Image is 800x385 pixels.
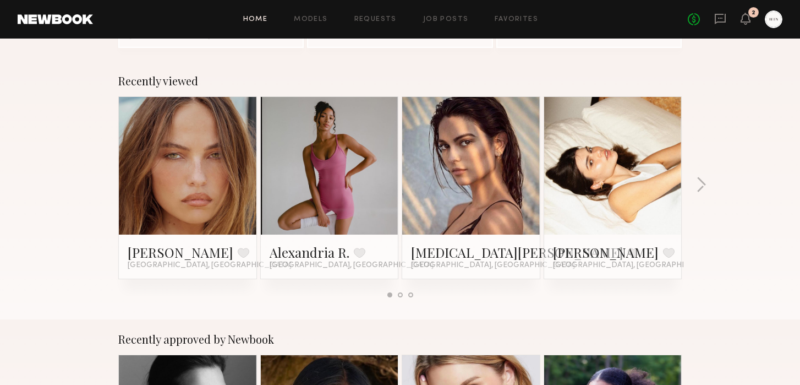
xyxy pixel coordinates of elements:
div: 2 [752,10,755,16]
a: [PERSON_NAME] [553,243,659,261]
span: [GEOGRAPHIC_DATA], [GEOGRAPHIC_DATA] [553,261,717,270]
a: [MEDICAL_DATA][PERSON_NAME] [411,243,623,261]
a: Home [243,16,268,23]
a: Job Posts [423,16,469,23]
a: Models [294,16,327,23]
a: Requests [354,16,397,23]
div: Recently viewed [118,74,682,88]
span: [GEOGRAPHIC_DATA], [GEOGRAPHIC_DATA] [270,261,434,270]
span: [GEOGRAPHIC_DATA], [GEOGRAPHIC_DATA] [128,261,292,270]
span: [GEOGRAPHIC_DATA], [GEOGRAPHIC_DATA] [411,261,575,270]
a: Favorites [495,16,538,23]
a: [PERSON_NAME] [128,243,233,261]
div: Recently approved by Newbook [118,333,682,346]
a: Alexandria R. [270,243,349,261]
